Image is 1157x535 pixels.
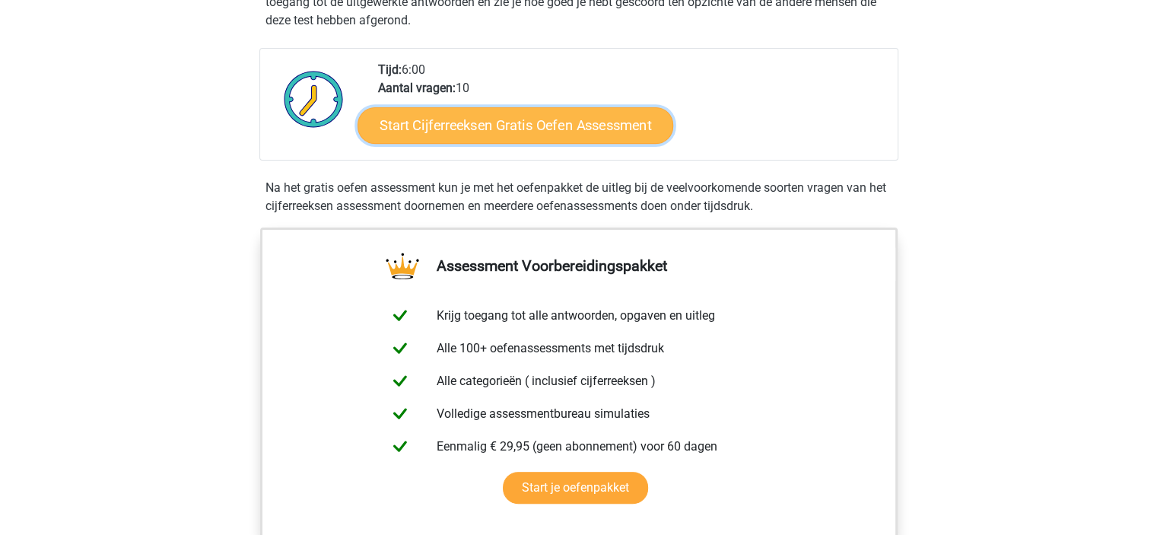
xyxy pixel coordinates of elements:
b: Tijd: [378,62,402,77]
a: Start je oefenpakket [503,472,648,504]
img: Klok [275,61,352,137]
a: Start Cijferreeksen Gratis Oefen Assessment [358,107,673,143]
b: Aantal vragen: [378,81,456,95]
div: 6:00 10 [367,61,897,160]
div: Na het gratis oefen assessment kun je met het oefenpakket de uitleg bij de veelvoorkomende soorte... [259,179,898,215]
